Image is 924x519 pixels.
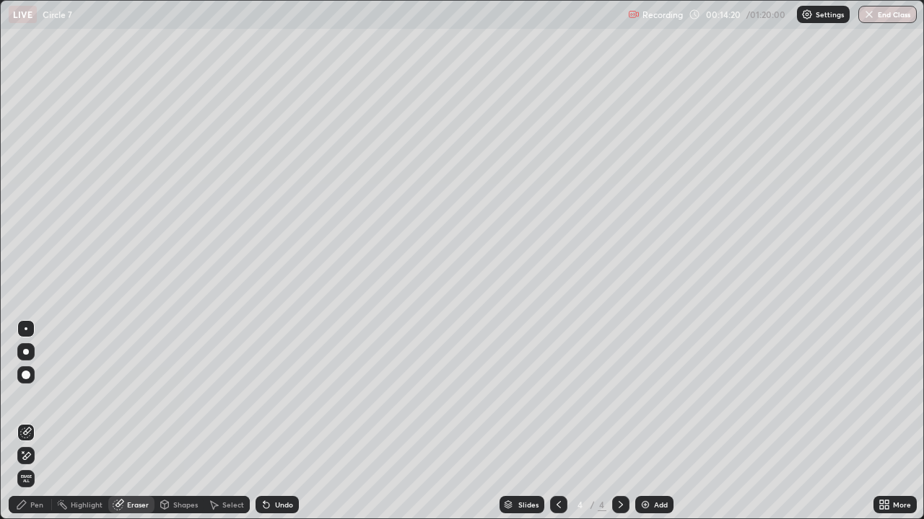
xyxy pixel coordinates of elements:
p: LIVE [13,9,32,20]
p: Recording [642,9,683,20]
div: 4 [573,500,588,509]
div: Undo [275,501,293,508]
button: End Class [858,6,917,23]
div: Shapes [173,501,198,508]
p: Settings [816,11,844,18]
div: Pen [30,501,43,508]
div: Highlight [71,501,103,508]
div: Select [222,501,244,508]
div: Slides [518,501,539,508]
img: class-settings-icons [801,9,813,20]
p: Circle 7 [43,9,72,20]
div: 4 [598,498,606,511]
div: Eraser [127,501,149,508]
img: recording.375f2c34.svg [628,9,640,20]
span: Erase all [18,474,34,483]
img: add-slide-button [640,499,651,510]
div: / [590,500,595,509]
div: Add [654,501,668,508]
img: end-class-cross [863,9,875,20]
div: More [893,501,911,508]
